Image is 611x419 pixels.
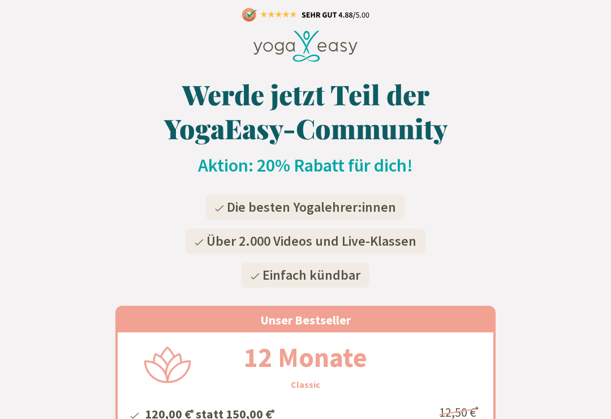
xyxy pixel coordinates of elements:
[291,378,320,391] h3: Classic
[115,77,496,145] h1: Werde jetzt Teil der YogaEasy-Community
[206,232,416,250] span: Über 2.000 Videos und Live-Klassen
[217,337,394,378] h2: 12 Monate
[263,266,360,284] span: Einfach kündbar
[260,312,351,328] span: Unser Bestseller
[227,198,396,216] span: Die besten Yogalehrer:innen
